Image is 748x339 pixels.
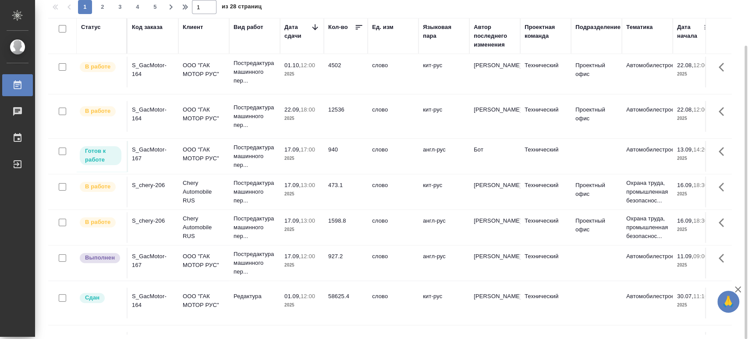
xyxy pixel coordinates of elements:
[469,288,520,318] td: [PERSON_NAME]
[626,179,668,205] p: Охрана труда, промышленная безопаснос...
[520,248,571,278] td: Технический
[677,217,693,224] p: 16.09,
[693,217,708,224] p: 18:30
[324,288,368,318] td: 58625.4
[677,261,712,270] p: 2025
[324,177,368,207] td: 473.1
[418,212,469,243] td: англ-рус
[677,154,712,163] p: 2025
[79,292,122,304] div: Менеджер проверил работу исполнителя, передает ее на следующий этап
[301,106,315,113] p: 18:00
[368,212,418,243] td: слово
[132,23,163,32] div: Код заказа
[183,179,225,205] p: Chery Automobile RUS
[234,23,263,32] div: Вид работ
[677,62,693,69] p: 22.08,
[324,101,368,132] td: 12536
[284,146,301,153] p: 17.09,
[693,253,708,260] p: 09:00
[284,23,311,40] div: Дата сдачи
[148,3,162,11] span: 5
[469,57,520,87] td: [PERSON_NAME]
[81,23,101,32] div: Статус
[222,1,262,14] span: из 28 страниц
[85,182,110,191] p: В работе
[284,190,319,198] p: 2025
[571,212,622,243] td: Проектный офис
[324,212,368,243] td: 1598.8
[368,141,418,172] td: слово
[132,61,174,79] div: S_GacMotor-164
[525,23,567,40] div: Проектная команда
[79,61,122,73] div: Исполнитель выполняет работу
[324,57,368,87] td: 4502
[693,146,708,153] p: 14:20
[234,59,276,85] p: Постредактура машинного пер...
[284,114,319,123] p: 2025
[520,212,571,243] td: Технический
[183,252,225,270] p: ООО "ГАК МОТОР РУС"
[677,225,712,234] p: 2025
[713,248,734,269] button: Здесь прячутся важные кнопки
[677,70,712,79] p: 2025
[183,105,225,123] p: ООО "ГАК МОТОР РУС"
[368,101,418,132] td: слово
[284,62,301,69] p: 01.10,
[677,190,712,198] p: 2025
[85,62,110,71] p: В работе
[677,146,693,153] p: 13.09,
[85,253,115,262] p: Выполнен
[418,57,469,87] td: кит-рус
[721,292,736,311] span: 🙏
[713,177,734,198] button: Здесь прячутся важные кнопки
[324,141,368,172] td: 940
[234,250,276,276] p: Постредактура машинного пер...
[474,23,516,49] div: Автор последнего изменения
[677,114,712,123] p: 2025
[520,288,571,318] td: Технический
[520,57,571,87] td: Технический
[301,293,315,299] p: 12:00
[132,292,174,310] div: S_GacMotor-164
[626,61,668,70] p: Автомобилестроение
[693,293,708,299] p: 11:16
[131,3,145,11] span: 4
[368,57,418,87] td: слово
[626,214,668,241] p: Охрана труда, промышленная безопаснос...
[113,3,127,11] span: 3
[183,23,203,32] div: Клиент
[713,212,734,233] button: Здесь прячутся важные кнопки
[79,181,122,193] div: Исполнитель выполняет работу
[713,57,734,78] button: Здесь прячутся важные кнопки
[79,216,122,228] div: Исполнитель выполняет работу
[132,252,174,270] div: S_GacMotor-167
[368,288,418,318] td: слово
[328,23,348,32] div: Кол-во
[234,214,276,241] p: Постредактура машинного пер...
[626,23,652,32] div: Тематика
[132,181,174,190] div: S_chery-206
[520,177,571,207] td: Технический
[284,70,319,79] p: 2025
[520,101,571,132] td: Технический
[418,248,469,278] td: англ-рус
[79,105,122,117] div: Исполнитель выполняет работу
[372,23,393,32] div: Ед. изм
[626,105,668,114] p: Автомобилестроение
[677,293,693,299] p: 30.07,
[85,147,116,164] p: Готов к работе
[677,301,712,310] p: 2025
[284,293,301,299] p: 01.09,
[284,261,319,270] p: 2025
[469,212,520,243] td: [PERSON_NAME]
[234,103,276,130] p: Постредактура машинного пер...
[79,252,122,264] div: Исполнитель завершил работу
[301,253,315,260] p: 12:00
[677,253,693,260] p: 11.09,
[713,141,734,162] button: Здесь прячутся важные кнопки
[713,101,734,122] button: Здесь прячутся важные кнопки
[469,101,520,132] td: [PERSON_NAME]
[418,101,469,132] td: кит-рус
[301,182,315,188] p: 13:00
[717,291,739,313] button: 🙏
